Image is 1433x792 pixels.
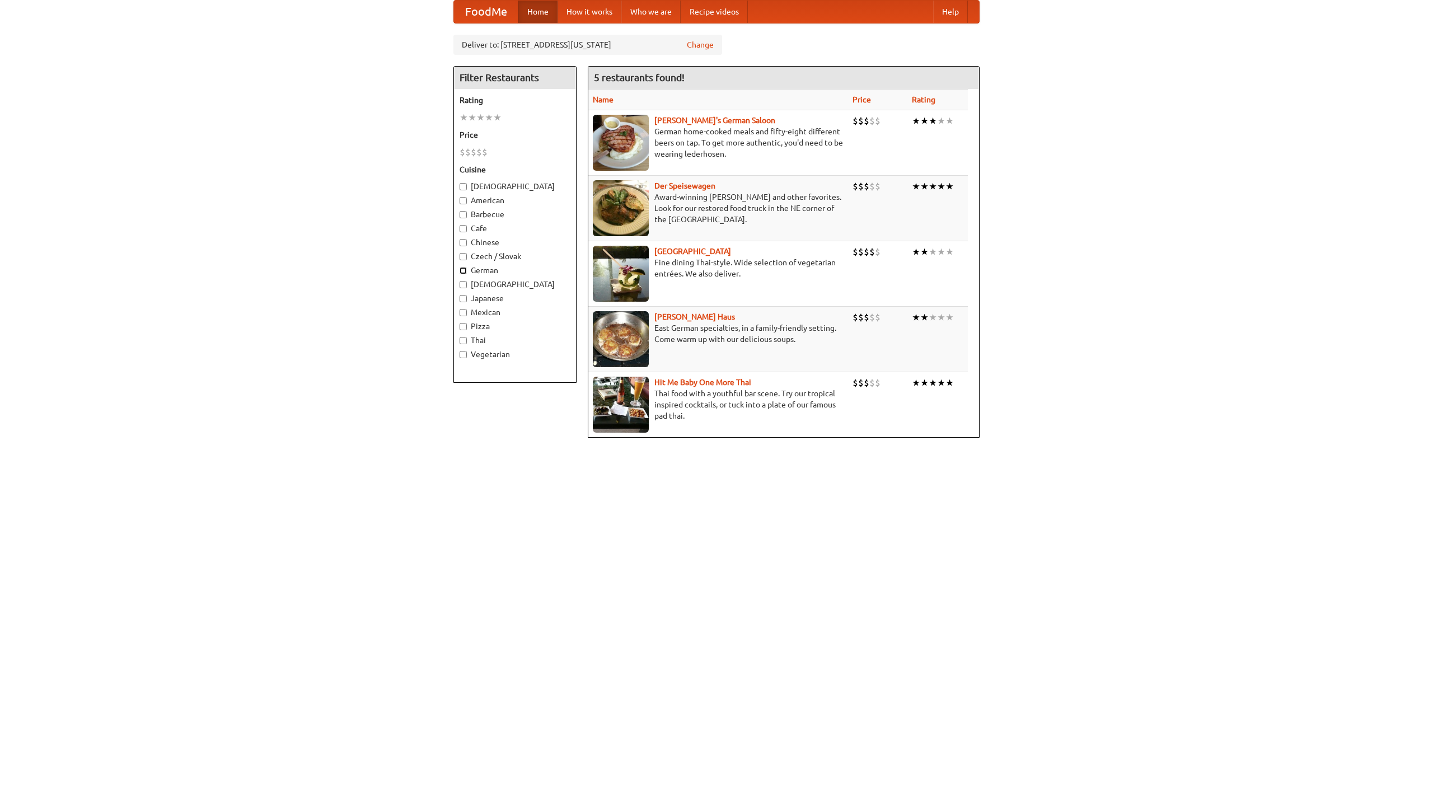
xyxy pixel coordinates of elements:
li: ★ [929,180,937,193]
a: How it works [558,1,621,23]
b: [PERSON_NAME]'s German Saloon [654,116,775,125]
li: $ [853,377,858,389]
input: American [460,197,467,204]
li: $ [853,311,858,324]
input: Mexican [460,309,467,316]
li: ★ [929,246,937,258]
p: German home-cooked meals and fifty-eight different beers on tap. To get more authentic, you'd nee... [593,126,844,160]
li: ★ [937,180,945,193]
img: kohlhaus.jpg [593,311,649,367]
li: ★ [485,111,493,124]
li: $ [858,115,864,127]
li: $ [875,377,881,389]
li: ★ [493,111,502,124]
li: ★ [912,115,920,127]
li: $ [858,311,864,324]
label: American [460,195,570,206]
li: $ [864,311,869,324]
input: Japanese [460,295,467,302]
h4: Filter Restaurants [454,67,576,89]
li: ★ [468,111,476,124]
img: speisewagen.jpg [593,180,649,236]
li: ★ [929,311,937,324]
input: Vegetarian [460,351,467,358]
label: [DEMOGRAPHIC_DATA] [460,181,570,192]
p: East German specialties, in a family-friendly setting. Come warm up with our delicious soups. [593,322,844,345]
li: $ [460,146,465,158]
li: $ [869,115,875,127]
li: ★ [945,311,954,324]
p: Award-winning [PERSON_NAME] and other favorites. Look for our restored food truck in the NE corne... [593,191,844,225]
li: $ [858,246,864,258]
ng-pluralize: 5 restaurants found! [594,72,685,83]
label: Cafe [460,223,570,234]
li: ★ [920,311,929,324]
li: ★ [945,246,954,258]
a: Who we are [621,1,681,23]
li: $ [465,146,471,158]
img: satay.jpg [593,246,649,302]
li: ★ [945,180,954,193]
li: $ [476,146,482,158]
input: [DEMOGRAPHIC_DATA] [460,281,467,288]
input: [DEMOGRAPHIC_DATA] [460,183,467,190]
a: FoodMe [454,1,518,23]
a: Name [593,95,614,104]
li: ★ [460,111,468,124]
a: [PERSON_NAME] Haus [654,312,735,321]
li: ★ [945,115,954,127]
h5: Cuisine [460,164,570,175]
div: Deliver to: [STREET_ADDRESS][US_STATE] [453,35,722,55]
input: Thai [460,337,467,344]
li: $ [853,180,858,193]
a: Recipe videos [681,1,748,23]
h5: Price [460,129,570,140]
a: Der Speisewagen [654,181,715,190]
li: ★ [937,377,945,389]
label: Vegetarian [460,349,570,360]
li: $ [858,180,864,193]
a: Price [853,95,871,104]
a: Change [687,39,714,50]
li: $ [864,115,869,127]
li: ★ [920,377,929,389]
li: ★ [929,115,937,127]
input: Pizza [460,323,467,330]
li: ★ [937,115,945,127]
input: German [460,267,467,274]
h5: Rating [460,95,570,106]
li: $ [869,246,875,258]
li: ★ [912,246,920,258]
p: Thai food with a youthful bar scene. Try our tropical inspired cocktails, or tuck into a plate of... [593,388,844,421]
li: $ [875,246,881,258]
li: ★ [920,115,929,127]
li: ★ [929,377,937,389]
label: [DEMOGRAPHIC_DATA] [460,279,570,290]
label: Japanese [460,293,570,304]
p: Fine dining Thai-style. Wide selection of vegetarian entrées. We also deliver. [593,257,844,279]
input: Chinese [460,239,467,246]
li: $ [482,146,488,158]
label: Czech / Slovak [460,251,570,262]
li: ★ [937,311,945,324]
li: $ [471,146,476,158]
li: ★ [937,246,945,258]
label: Mexican [460,307,570,318]
li: $ [875,311,881,324]
input: Cafe [460,225,467,232]
li: $ [864,377,869,389]
a: Hit Me Baby One More Thai [654,378,751,387]
li: ★ [476,111,485,124]
li: $ [858,377,864,389]
li: ★ [912,311,920,324]
li: ★ [920,246,929,258]
a: Home [518,1,558,23]
li: $ [853,115,858,127]
li: $ [864,246,869,258]
li: $ [864,180,869,193]
li: ★ [912,180,920,193]
li: $ [875,115,881,127]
